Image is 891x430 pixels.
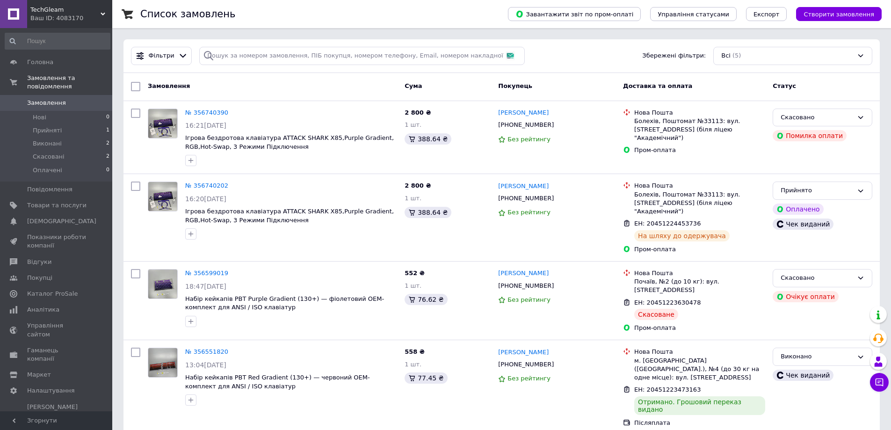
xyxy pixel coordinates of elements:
[185,348,228,355] a: № 356551820
[185,182,228,189] a: № 356740202
[185,122,226,129] span: 16:21[DATE]
[634,117,765,143] div: Болехів, Поштомат №33113: вул. [STREET_ADDRESS] (біля ліцею "Академічний")
[508,7,641,21] button: Завантажити звіт по пром-оплаті
[27,74,112,91] span: Замовлення та повідомлення
[27,274,52,282] span: Покупці
[634,230,730,241] div: На шляху до одержувача
[27,290,78,298] span: Каталог ProSale
[634,386,701,393] span: ЕН: 20451223473163
[148,182,177,211] img: Фото товару
[405,207,451,218] div: 388.64 ₴
[148,182,178,211] a: Фото товару
[634,245,765,254] div: Пром-оплата
[140,8,235,20] h1: Список замовлень
[634,146,765,154] div: Пром-оплата
[773,82,796,89] span: Статус
[498,269,549,278] a: [PERSON_NAME]
[405,282,421,289] span: 1 шт.
[496,192,556,204] div: [PHONE_NUMBER]
[185,109,228,116] a: № 356740390
[106,153,109,161] span: 2
[106,113,109,122] span: 0
[634,396,765,415] div: Отримано. Грошовий переказ видано
[507,136,551,143] span: Без рейтингу
[33,166,62,175] span: Оплачені
[781,186,853,196] div: Прийнято
[498,348,549,357] a: [PERSON_NAME]
[106,126,109,135] span: 1
[623,82,692,89] span: Доставка та оплата
[796,7,882,21] button: Створити замовлення
[27,306,59,314] span: Аналітика
[27,346,87,363] span: Гаманець компанії
[199,47,525,65] input: Пошук за номером замовлення, ПІБ покупця, номером телефону, Email, номером накладної
[496,280,556,292] div: [PHONE_NUMBER]
[33,153,65,161] span: Скасовані
[507,296,551,303] span: Без рейтингу
[27,258,51,266] span: Відгуки
[27,99,66,107] span: Замовлення
[773,204,823,215] div: Оплачено
[507,375,551,382] span: Без рейтингу
[781,273,853,283] div: Скасовано
[658,11,729,18] span: Управління статусами
[27,371,51,379] span: Маркет
[33,126,62,135] span: Прийняті
[27,321,87,338] span: Управління сайтом
[185,374,370,390] a: Набір кейкапів PBT Red Gradient (130+) — червоний OEM-комплект для ANSI / ISO клавіатур
[405,121,421,128] span: 1 шт.
[781,352,853,362] div: Виконано
[27,185,72,194] span: Повідомлення
[721,51,731,60] span: Всі
[405,182,431,189] span: 2 800 ₴
[634,299,701,306] span: ЕН: 20451223630478
[106,166,109,175] span: 0
[804,11,874,18] span: Створити замовлення
[33,113,46,122] span: Нові
[870,373,889,392] button: Чат з покупцем
[148,82,190,89] span: Замовлення
[185,295,384,311] span: Набір кейкапів PBT Purple Gradient (130+) — фіолетовий OEM-комплект для ANSI / ISO клавіатур
[498,182,549,191] a: [PERSON_NAME]
[106,139,109,148] span: 2
[148,109,177,138] img: Фото товару
[773,130,847,141] div: Помилка оплати
[496,358,556,371] div: [PHONE_NUMBER]
[27,201,87,210] span: Товари та послуги
[27,58,53,66] span: Головна
[498,82,532,89] span: Покупець
[405,133,451,145] div: 388.64 ₴
[650,7,737,21] button: Управління статусами
[148,109,178,138] a: Фото товару
[773,219,833,230] div: Чек виданий
[185,195,226,203] span: 16:20[DATE]
[405,109,431,116] span: 2 800 ₴
[781,113,853,123] div: Скасовано
[149,51,174,60] span: Фільтри
[27,217,96,226] span: [DEMOGRAPHIC_DATA]
[634,357,765,382] div: м. [GEOGRAPHIC_DATA] ([GEOGRAPHIC_DATA].), №4 (до 30 кг на одне місце): вул. [STREET_ADDRESS]
[30,14,112,22] div: Ваш ID: 4083170
[634,109,765,117] div: Нова Пошта
[27,403,87,429] span: [PERSON_NAME] та рахунки
[634,269,765,277] div: Нова Пошта
[515,10,633,18] span: Завантажити звіт по пром-оплаті
[185,134,394,150] a: Ігрова бездротова клавіатура ATTACK SHARK X85,Purple Gradient, RGB,Hot-Swap, 3 Режими Підключення
[507,209,551,216] span: Без рейтингу
[148,270,177,299] img: Фото товару
[405,270,425,277] span: 552 ₴
[753,11,780,18] span: Експорт
[634,348,765,356] div: Нова Пошта
[405,294,447,305] div: 76.62 ₴
[185,208,394,224] a: Ігрова бездротова клавіатура ATTACK SHARK X85,Purple Gradient, RGB,Hot-Swap, 3 Режими Підключення
[634,309,678,320] div: Скасоване
[634,182,765,190] div: Нова Пошта
[634,419,765,427] div: Післяплата
[634,190,765,216] div: Болехів, Поштомат №33113: вул. [STREET_ADDRESS] (біля ліцею "Академічний")
[185,270,228,277] a: № 356599019
[732,52,741,59] span: (5)
[27,233,87,250] span: Показники роботи компанії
